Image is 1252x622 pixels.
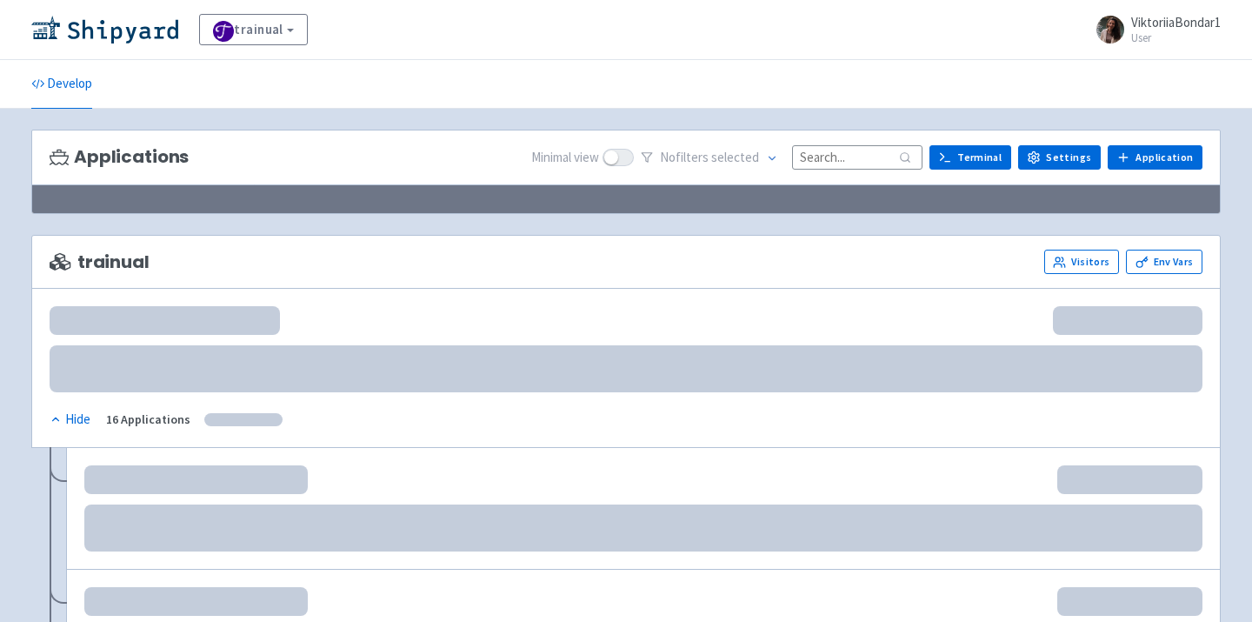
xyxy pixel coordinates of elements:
span: Minimal view [531,148,599,168]
a: Env Vars [1126,250,1202,274]
small: User [1131,32,1221,43]
span: ViktoriiaBondar1 [1131,14,1221,30]
a: Terminal [929,145,1011,170]
a: ViktoriiaBondar1 User [1086,16,1221,43]
a: Application [1108,145,1202,170]
input: Search... [792,145,922,169]
div: 16 Applications [106,410,190,430]
img: Shipyard logo [31,16,178,43]
a: Settings [1018,145,1101,170]
button: Hide [50,410,92,430]
h3: Applications [50,147,189,167]
a: trainual [199,14,308,45]
div: Hide [50,410,90,430]
span: No filter s [660,148,759,168]
a: Develop [31,60,92,109]
span: selected [711,149,759,165]
a: Visitors [1044,250,1119,274]
span: trainual [50,252,150,272]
